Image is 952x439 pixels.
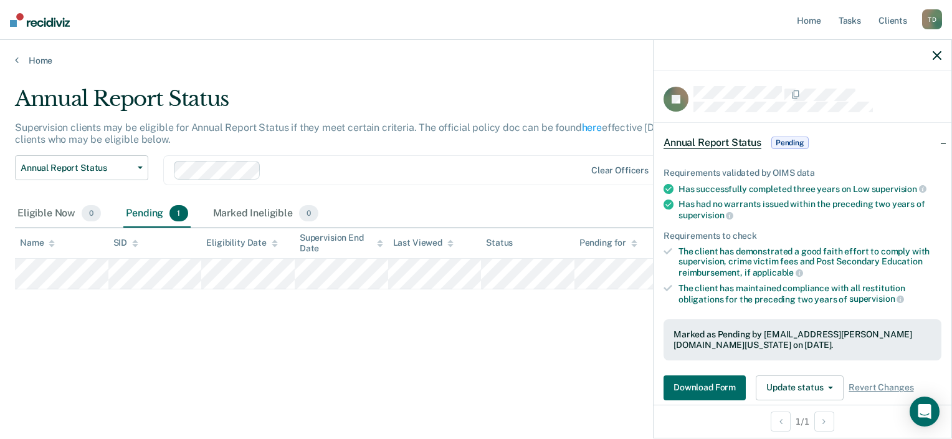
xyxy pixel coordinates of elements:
p: Supervision clients may be eligible for Annual Report Status if they meet certain criteria. The o... [15,122,713,145]
span: applicable [753,268,803,277]
div: The client has maintained compliance with all restitution obligations for the preceding two years of [678,283,941,304]
div: Has had no warrants issued within the preceding two years of [678,199,941,220]
button: Previous Opportunity [771,412,791,432]
span: 0 [82,205,101,221]
div: Open Intercom Messenger [910,397,940,427]
span: 0 [299,205,318,221]
div: Requirements to check [664,231,941,241]
a: here [582,122,602,133]
button: Next Opportunity [814,412,834,432]
div: Marked as Pending by [EMAIL_ADDRESS][PERSON_NAME][DOMAIN_NAME][US_STATE] on [DATE]. [674,329,931,350]
a: Home [15,55,937,66]
span: supervision [849,294,904,304]
a: Navigate to form link [664,375,751,400]
span: supervision [872,184,926,194]
div: Eligibility Date [206,238,278,248]
div: T D [922,9,942,29]
div: Supervision End Date [300,233,383,254]
span: Annual Report Status [664,137,761,149]
div: Pending [123,200,190,228]
div: Clear officers [591,165,649,176]
div: 1 / 1 [654,405,951,438]
div: Pending for [579,238,637,248]
img: Recidiviz [10,13,70,27]
span: Annual Report Status [21,163,133,173]
button: Download Form [664,375,746,400]
button: Update status [756,375,844,400]
span: supervision [678,210,733,220]
div: Annual Report Status [15,86,729,122]
div: Last Viewed [393,238,454,248]
div: Status [486,238,513,248]
span: 1 [169,205,188,221]
span: Revert Changes [849,382,913,393]
div: Annual Report StatusPending [654,123,951,163]
div: Eligible Now [15,200,103,228]
div: SID [113,238,139,248]
div: Name [20,238,55,248]
span: Pending [771,137,809,149]
div: The client has demonstrated a good faith effort to comply with supervision, crime victim fees and... [678,246,941,278]
div: Requirements validated by OIMS data [664,168,941,178]
div: Marked Ineligible [211,200,321,228]
div: Has successfully completed three years on Low [678,183,941,195]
